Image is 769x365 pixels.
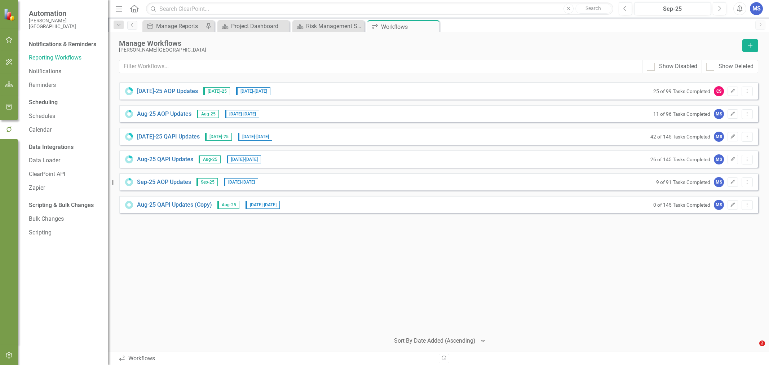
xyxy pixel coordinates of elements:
a: Scripting [29,229,101,237]
span: [DATE] - [DATE] [246,201,280,209]
div: Show Disabled [659,62,697,71]
span: Aug-25 [199,155,221,163]
div: Sep-25 [637,5,708,13]
div: Workflows [118,355,433,363]
a: Calendar [29,126,101,134]
a: Notifications [29,67,101,76]
img: ClearPoint Strategy [4,8,16,21]
a: Data Loader [29,157,101,165]
a: Manage Reports [144,22,204,31]
a: Reminders [29,81,101,89]
input: Search ClearPoint... [146,3,613,15]
a: Bulk Changes [29,215,101,223]
span: [DATE] - [DATE] [225,110,259,118]
div: MS [714,200,724,210]
span: [DATE]-25 [205,133,232,141]
span: Search [585,5,601,11]
a: Zapier [29,184,101,192]
div: Scripting & Bulk Changes [29,201,94,210]
span: [DATE] - [DATE] [227,155,261,163]
span: Automation [29,9,101,18]
div: CS [714,86,724,96]
div: Data Integrations [29,143,74,151]
small: 9 of 91 Tasks Completed [656,179,710,185]
div: MS [714,154,724,164]
button: MS [750,2,763,15]
div: Risk Management Scorecard [306,22,363,31]
small: 11 of 96 Tasks Completed [653,111,710,117]
span: [DATE] - [DATE] [224,178,258,186]
span: 2 [759,340,765,346]
button: Search [575,4,611,14]
a: Reporting Workflows [29,54,101,62]
small: 0 of 145 Tasks Completed [653,202,710,208]
small: [PERSON_NAME][GEOGRAPHIC_DATA] [29,18,101,30]
div: MS [714,132,724,142]
span: Sep-25 [196,178,218,186]
span: [DATE] - [DATE] [238,133,272,141]
span: Aug-25 [197,110,219,118]
input: Filter Workflows... [119,60,642,73]
a: Schedules [29,112,101,120]
div: [PERSON_NAME][GEOGRAPHIC_DATA] [119,47,739,53]
a: Project Dashboard [219,22,288,31]
span: [DATE]-25 [203,87,230,95]
small: 25 of 99 Tasks Completed [653,88,710,94]
div: MS [714,177,724,187]
a: [DATE]-25 AOP Updates [137,87,198,96]
a: Aug-25 AOP Updates [137,110,191,118]
div: Manage Workflows [119,39,739,47]
a: [DATE]-25 QAPI Updates [137,133,200,141]
span: Aug-25 [217,201,239,209]
div: Scheduling [29,98,58,107]
a: Sep-25 AOP Updates [137,178,191,186]
small: 42 of 145 Tasks Completed [650,134,710,140]
a: Risk Management Scorecard [294,22,363,31]
div: Show Deleted [719,62,753,71]
a: Aug-25 QAPI Updates [137,155,193,164]
small: 26 of 145 Tasks Completed [650,157,710,162]
iframe: Intercom live chat [744,340,762,358]
div: Workflows [381,22,438,31]
div: Notifications & Reminders [29,40,96,49]
a: ClearPoint API [29,170,101,179]
div: Project Dashboard [231,22,288,31]
span: [DATE] - [DATE] [236,87,270,95]
button: Sep-25 [634,2,711,15]
a: Aug-25 QAPI Updates (Copy) [137,201,212,209]
div: MS [714,109,724,119]
div: Manage Reports [156,22,204,31]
